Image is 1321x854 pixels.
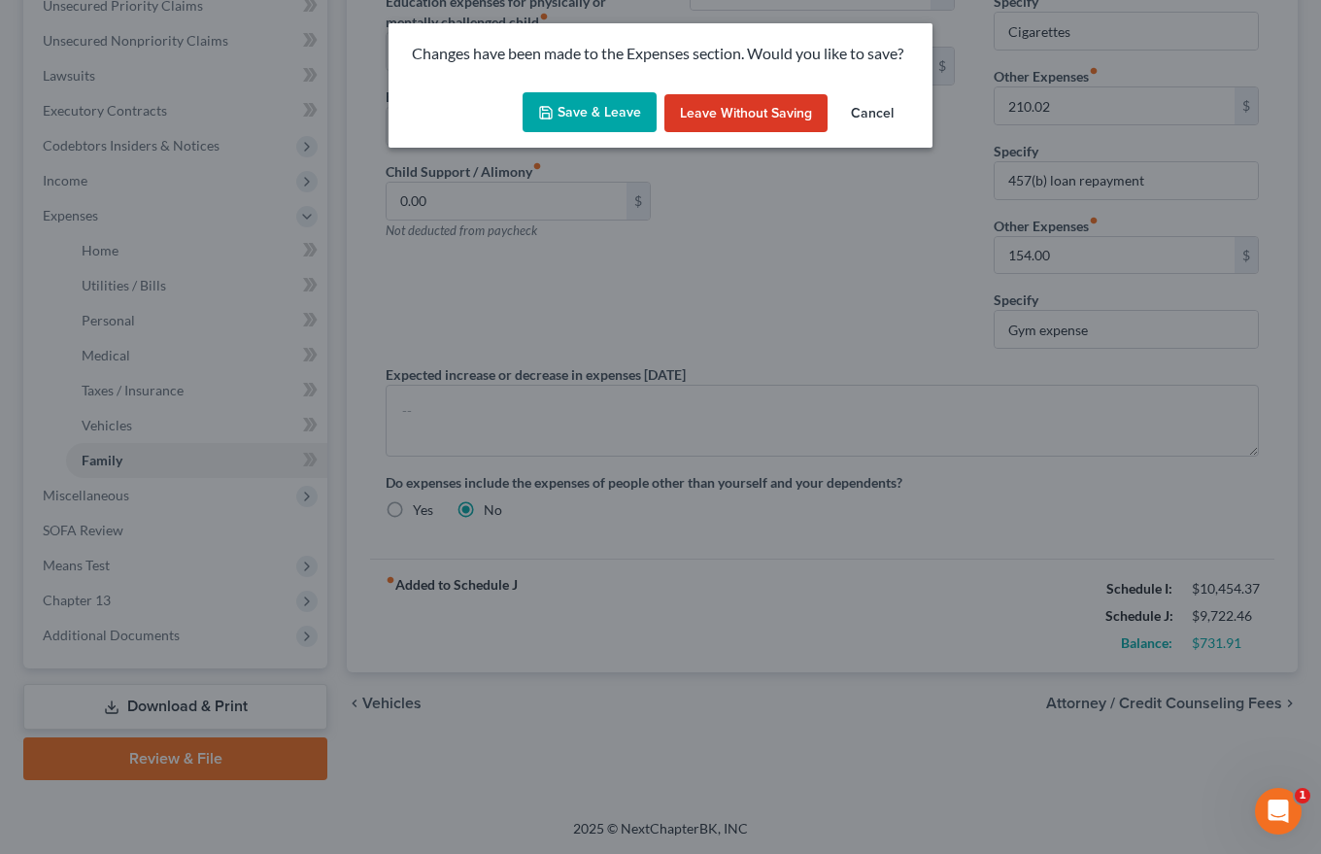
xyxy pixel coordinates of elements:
[835,94,909,133] button: Cancel
[664,94,828,133] button: Leave without Saving
[523,92,657,133] button: Save & Leave
[1255,788,1302,835] iframe: Intercom live chat
[412,43,909,65] p: Changes have been made to the Expenses section. Would you like to save?
[1295,788,1310,803] span: 1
